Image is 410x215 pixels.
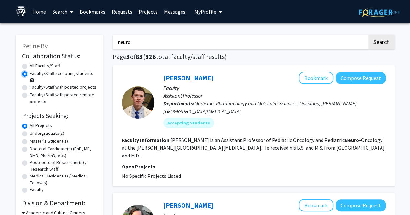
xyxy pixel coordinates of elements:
h2: Collaboration Status: [22,52,97,60]
p: Open Projects [122,163,386,170]
mat-chip: Accepting Students [163,118,214,128]
a: Messages [161,0,189,23]
a: Home [29,0,49,23]
label: All Faculty/Staff [30,62,60,69]
label: Faculty/Staff with posted projects [30,84,96,91]
b: Departments: [163,100,194,107]
span: No Specific Projects Listed [122,173,181,179]
label: Medical Resident(s) / Medical Fellow(s) [30,173,97,186]
span: My Profile [194,8,216,15]
img: ForagerOne Logo [359,7,400,17]
img: Johns Hopkins University Logo [16,6,27,17]
span: Medicine, Pharmacology and Molecular Sciences, Oncology, [PERSON_NAME][GEOGRAPHIC_DATA][MEDICAL_D... [163,100,357,114]
label: Faculty/Staff accepting students [30,70,93,77]
a: Bookmarks [76,0,109,23]
button: Compose Request to Michael Koldobskiy [336,72,386,84]
button: Add Eric Raabe to Bookmarks [299,199,333,211]
a: [PERSON_NAME] [163,201,213,209]
button: Compose Request to Eric Raabe [336,199,386,211]
label: All Projects [30,122,52,129]
span: Refine By [22,42,48,50]
label: Faculty/Staff with posted remote projects [30,91,97,105]
button: Search [368,35,395,49]
input: Search Keywords [113,35,367,49]
b: Faculty Information: [122,137,170,143]
p: Faculty [163,84,386,92]
label: Master's Student(s) [30,138,68,145]
span: 83 [136,52,143,60]
a: Requests [109,0,135,23]
h2: Division & Department: [22,199,97,207]
label: Faculty [30,186,44,193]
span: 826 [145,52,156,60]
span: 3 [126,52,130,60]
h1: Page of ( total faculty/staff results) [113,53,395,60]
a: Projects [135,0,161,23]
fg-read-more: [PERSON_NAME] is an Assistant Professor of Pediatric Oncology and Pediatric -Oncology at the [PER... [122,137,385,159]
a: [PERSON_NAME] [163,74,213,82]
label: Undergraduate(s) [30,130,64,137]
button: Add Michael Koldobskiy to Bookmarks [299,72,333,84]
b: Neuro [345,137,359,143]
p: Assistant Professor [163,92,386,100]
iframe: Chat [5,186,28,210]
label: Doctoral Candidate(s) (PhD, MD, DMD, PharmD, etc.) [30,145,97,159]
a: Search [49,0,76,23]
h2: Projects Seeking: [22,112,97,120]
label: Postdoctoral Researcher(s) / Research Staff [30,159,97,173]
